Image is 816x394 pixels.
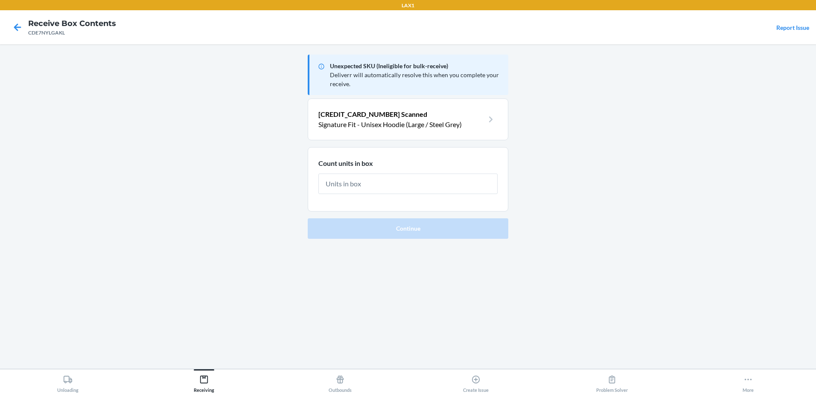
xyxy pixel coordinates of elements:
[57,371,79,393] div: Unloading
[463,371,489,393] div: Create Issue
[318,110,427,118] span: [CREDIT_CARD_NUMBER] Scanned
[318,159,373,167] span: Count units in box
[330,61,501,70] p: Unexpected SKU (Ineligible for bulk-receive)
[28,18,116,29] h4: Receive Box Contents
[402,2,414,9] p: LAX1
[544,369,680,393] button: Problem Solver
[318,119,484,130] p: Signature Fit - Unisex Hoodie (Large / Steel Grey)
[136,369,272,393] button: Receiving
[318,109,498,130] a: [CREDIT_CARD_NUMBER] ScannedSignature Fit - Unisex Hoodie (Large / Steel Grey)
[28,29,116,37] div: CDE7NYLGAKL
[272,369,408,393] button: Outbounds
[680,369,816,393] button: More
[308,218,508,239] button: Continue
[318,174,498,194] input: Units in box
[194,371,214,393] div: Receiving
[776,24,809,31] a: Report Issue
[743,371,754,393] div: More
[330,70,501,88] p: Deliverr will automatically resolve this when you complete your receive.
[408,369,544,393] button: Create Issue
[596,371,628,393] div: Problem Solver
[329,371,352,393] div: Outbounds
